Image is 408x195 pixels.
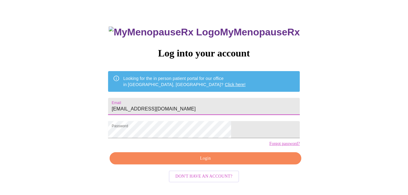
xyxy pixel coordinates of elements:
[123,73,246,90] div: Looking for the in person patient portal for our office in [GEOGRAPHIC_DATA], [GEOGRAPHIC_DATA]?
[269,141,300,146] a: Forgot password?
[225,82,246,87] a: Click here!
[167,173,241,179] a: Don't have an account?
[117,155,294,162] span: Login
[176,173,233,180] span: Don't have an account?
[169,171,239,182] button: Don't have an account?
[108,48,300,59] h3: Log into your account
[110,152,301,165] button: Login
[109,27,220,38] img: MyMenopauseRx Logo
[109,27,300,38] h3: MyMenopauseRx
